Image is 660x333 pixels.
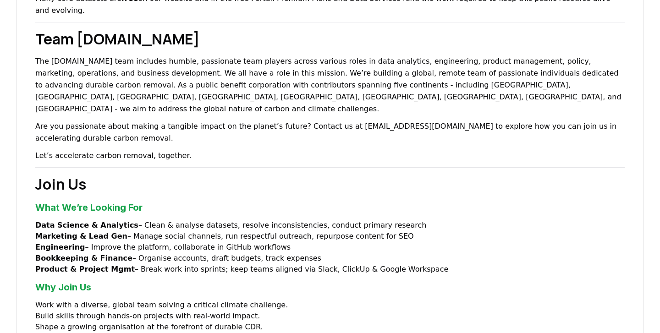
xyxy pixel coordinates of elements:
h3: What We’re Looking For [35,201,625,214]
li: – Improve the platform, collaborate in GitHub workflows [35,242,625,253]
strong: Engineering [35,243,85,251]
strong: Data Science & Analytics [35,221,138,229]
strong: Product & Project Mgmt [35,265,135,273]
h2: Team [DOMAIN_NAME] [35,28,625,50]
li: – Clean & analyse datasets, resolve inconsistencies, conduct primary research [35,220,625,231]
strong: Bookkeeping & Finance [35,254,132,262]
li: – Break work into sprints; keep teams aligned via Slack, ClickUp & Google Workspace [35,264,625,275]
h2: Join Us [35,173,625,195]
strong: Marketing & Lead Gen [35,232,127,240]
li: Build skills through hands‑on projects with real‑world impact. [35,311,625,322]
li: Shape a growing organisation at the forefront of durable CDR. [35,322,625,333]
li: – Manage social channels, run respectful outreach, repurpose content for SEO [35,231,625,242]
li: Work with a diverse, global team solving a critical climate challenge. [35,300,625,311]
h3: Why Join Us [35,280,625,294]
li: – Organise accounts, draft budgets, track expenses [35,253,625,264]
p: The [DOMAIN_NAME] team includes humble, passionate team players across various roles in data anal... [35,55,625,115]
p: Let’s accelerate carbon removal, together. [35,150,625,162]
p: Are you passionate about making a tangible impact on the planet’s future? Contact us at [EMAIL_AD... [35,120,625,144]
